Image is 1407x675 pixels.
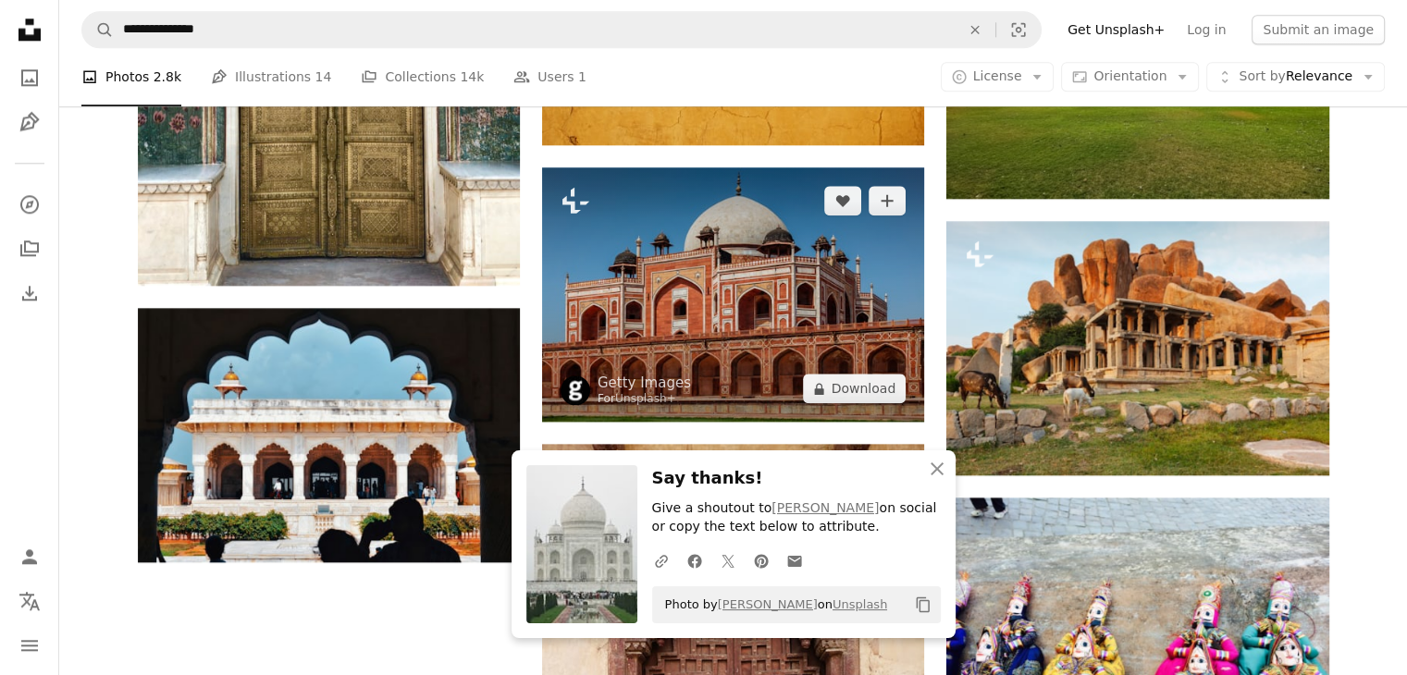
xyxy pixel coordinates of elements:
form: Find visuals sitewide [81,11,1042,48]
span: Relevance [1239,68,1352,87]
a: A couple of people that are standing in front of a building [138,426,520,443]
button: License [941,63,1055,92]
a: Humayun's Tomb famous tourist attraction destination. Delhi, India [542,286,924,302]
span: Sort by [1239,69,1285,84]
a: Ancient Vijayanagara Empire civilization ruins of Hampi now famous tourist attraction. Sule Bazaa... [946,339,1328,356]
button: Search Unsplash [82,12,114,47]
img: A couple of people that are standing in front of a building [138,308,520,562]
a: Users 1 [513,48,586,107]
button: Sort byRelevance [1206,63,1385,92]
img: Ancient Vijayanagara Empire civilization ruins of Hampi now famous tourist attraction. Sule Bazaa... [946,221,1328,475]
div: For [598,392,691,407]
button: Visual search [996,12,1041,47]
a: Illustrations 14 [211,48,331,107]
a: Share over email [778,542,811,579]
a: [PERSON_NAME] [718,597,818,611]
button: Submit an image [1252,15,1385,44]
a: [PERSON_NAME] [771,500,879,515]
button: Menu [11,627,48,664]
a: Collections 14k [361,48,484,107]
a: Download History [11,275,48,312]
a: Share on Twitter [711,542,745,579]
a: Collections [11,230,48,267]
a: Illustrations [11,104,48,141]
a: Getty Images [598,374,691,392]
img: Humayun's Tomb famous tourist attraction destination. Delhi, India [542,167,924,422]
button: Copy to clipboard [907,589,939,620]
span: 14k [460,67,484,88]
button: Download [803,374,907,403]
span: 14 [315,67,332,88]
a: a group of people in traditional dress [946,632,1328,649]
a: Photos [11,59,48,96]
button: Orientation [1061,63,1199,92]
span: 1 [578,67,586,88]
a: Home — Unsplash [11,11,48,52]
p: Give a shoutout to on social or copy the text below to attribute. [652,499,941,536]
button: Like [824,186,861,215]
img: Go to Getty Images's profile [561,375,590,405]
button: Add to Collection [869,186,906,215]
a: Log in / Sign up [11,538,48,575]
h3: Say thanks! [652,465,941,492]
span: Photo by on [656,590,888,620]
a: Log in [1176,15,1237,44]
a: Get Unsplash+ [1056,15,1176,44]
span: License [973,69,1022,84]
a: Unsplash [833,597,887,611]
a: Explore [11,186,48,223]
button: Clear [955,12,995,47]
button: Language [11,583,48,620]
a: Share on Pinterest [745,542,778,579]
span: Orientation [1093,69,1166,84]
a: Unsplash+ [615,392,676,405]
a: Share on Facebook [678,542,711,579]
